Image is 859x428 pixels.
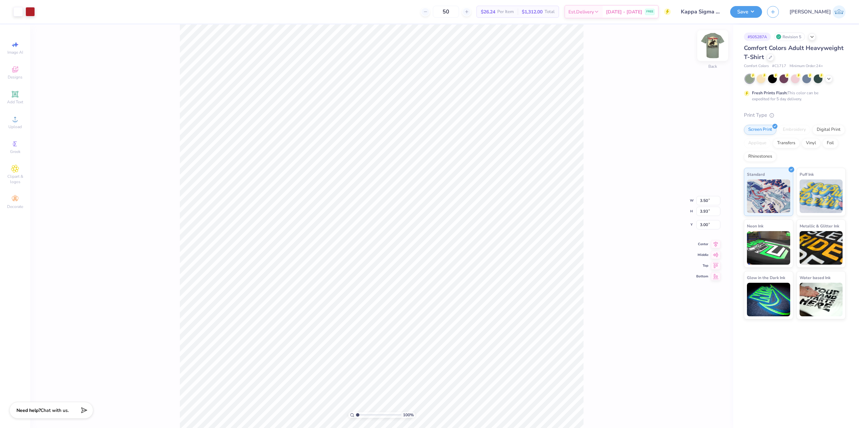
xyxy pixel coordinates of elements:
div: Screen Print [744,125,776,135]
span: Bottom [696,274,708,279]
div: Rhinestones [744,152,776,162]
span: $26.24 [481,8,495,15]
input: Untitled Design [676,5,725,18]
span: Add Text [7,99,23,105]
div: Vinyl [802,138,820,148]
span: 100 % [403,412,414,418]
span: Image AI [7,50,23,55]
span: Designs [8,74,22,80]
span: Total [545,8,555,15]
div: Back [708,63,717,69]
img: Glow in the Dark Ink [747,283,790,316]
button: Save [730,6,762,18]
span: Per Item [497,8,514,15]
img: Metallic & Glitter Ink [800,231,843,265]
div: Foil [822,138,838,148]
span: Puff Ink [800,171,814,178]
span: Chat with us. [41,407,69,414]
span: Center [696,242,708,247]
img: Puff Ink [800,179,843,213]
span: Top [696,263,708,268]
span: Decorate [7,204,23,209]
img: Back [699,32,726,59]
span: Middle [696,253,708,257]
span: Clipart & logos [3,174,27,184]
div: Applique [744,138,771,148]
span: Comfort Colors [744,63,769,69]
strong: Need help? [16,407,41,414]
span: Comfort Colors Adult Heavyweight T-Shirt [744,44,844,61]
span: Neon Ink [747,222,763,229]
span: [PERSON_NAME] [790,8,831,16]
img: Neon Ink [747,231,790,265]
span: FREE [646,9,653,14]
span: Upload [8,124,22,129]
span: Greek [10,149,20,154]
div: Digital Print [812,125,845,135]
div: This color can be expedited for 5 day delivery. [752,90,835,102]
span: Minimum Order: 24 + [790,63,823,69]
span: Standard [747,171,765,178]
span: Water based Ink [800,274,830,281]
img: Josephine Amber Orros [832,5,846,18]
img: Water based Ink [800,283,843,316]
span: Metallic & Glitter Ink [800,222,839,229]
span: [DATE] - [DATE] [606,8,642,15]
span: # C1717 [772,63,786,69]
a: [PERSON_NAME] [790,5,846,18]
div: Embroidery [778,125,810,135]
img: Standard [747,179,790,213]
input: – – [433,6,459,18]
span: $1,312.00 [522,8,543,15]
span: Est. Delivery [568,8,594,15]
div: # 505287A [744,33,771,41]
strong: Fresh Prints Flash: [752,90,788,96]
div: Transfers [773,138,800,148]
div: Revision 5 [774,33,805,41]
span: Glow in the Dark Ink [747,274,785,281]
div: Print Type [744,111,846,119]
